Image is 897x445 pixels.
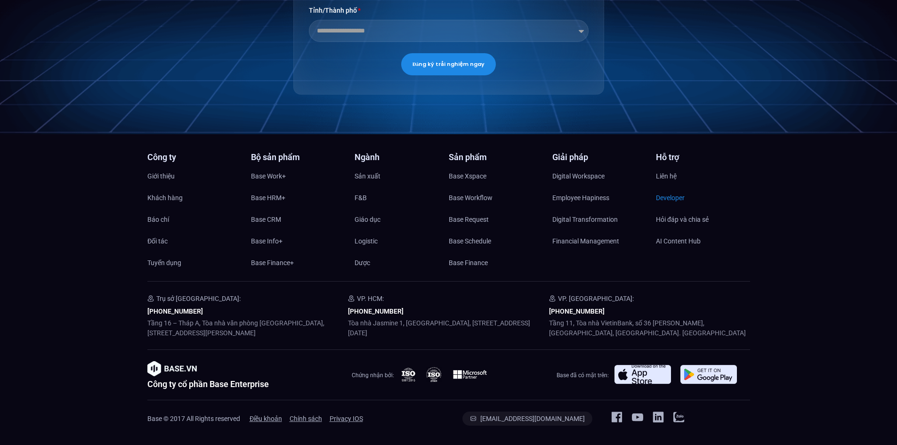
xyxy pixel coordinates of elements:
a: Base Work+ [251,169,345,183]
span: Base Xspace [449,169,486,183]
span: Base © 2017 All Rights reserved [147,415,240,422]
span: Trụ sở [GEOGRAPHIC_DATA]: [156,295,241,302]
button: Đăng ký trải nghiệm ngay [401,53,496,75]
span: Base Finance [449,256,488,270]
h2: Công ty cổ phần Base Enterprise [147,380,269,388]
a: Đối tác [147,234,242,248]
span: Báo chí [147,212,169,227]
a: [PHONE_NUMBER] [147,307,203,315]
span: Base Work+ [251,169,286,183]
a: Sản xuất [355,169,449,183]
a: AI Content Hub [656,234,750,248]
a: Base Info+ [251,234,345,248]
a: [PHONE_NUMBER] [348,307,404,315]
span: Đăng ký trải nghiệm ngay [412,62,485,67]
a: Hỏi đáp và chia sẻ [656,212,750,227]
span: Liên hệ [656,169,677,183]
a: Dược [355,256,449,270]
a: Giáo dục [355,212,449,227]
span: Base Schedule [449,234,491,248]
label: Tỉnh/Thành phố [309,5,361,20]
p: Tòa nhà Jasmine 1, [GEOGRAPHIC_DATA], [STREET_ADDRESS][DATE] [348,318,549,338]
h4: Bộ sản phẩm [251,153,345,162]
span: Chứng nhận bởi: [352,372,394,379]
span: Hỏi đáp và chia sẻ [656,212,709,227]
h4: Hỗ trợ [656,153,750,162]
span: [EMAIL_ADDRESS][DOMAIN_NAME] [480,415,585,422]
p: Tầng 11, Tòa nhà VietinBank, số 36 [PERSON_NAME], [GEOGRAPHIC_DATA], [GEOGRAPHIC_DATA]. [GEOGRAPH... [549,318,750,338]
a: Base Workflow [449,191,543,205]
span: Giới thiệu [147,169,175,183]
a: Base Request [449,212,543,227]
a: Digital Transformation [552,212,646,227]
span: Digital Workspace [552,169,605,183]
span: Khách hàng [147,191,183,205]
a: Employee Hapiness [552,191,646,205]
a: Base Finance+ [251,256,345,270]
a: Logistic [355,234,449,248]
span: Financial Management [552,234,619,248]
span: Base Request [449,212,489,227]
h4: Giải pháp [552,153,646,162]
span: Employee Hapiness [552,191,609,205]
span: Developer [656,191,685,205]
span: Base CRM [251,212,281,227]
a: Tuyển dụng [147,256,242,270]
a: Chính sách [290,412,322,426]
a: Digital Workspace [552,169,646,183]
img: image-1.png [147,361,197,376]
a: Báo chí [147,212,242,227]
span: Digital Transformation [552,212,618,227]
span: Privacy IOS [330,412,363,426]
a: Liên hệ [656,169,750,183]
a: Điều khoản [250,412,282,426]
span: Đối tác [147,234,168,248]
a: [EMAIL_ADDRESS][DOMAIN_NAME] [462,412,592,426]
span: Base Info+ [251,234,283,248]
span: F&B [355,191,367,205]
span: Tuyển dụng [147,256,181,270]
a: Khách hàng [147,191,242,205]
p: Tầng 16 – Tháp A, Tòa nhà văn phòng [GEOGRAPHIC_DATA], [STREET_ADDRESS][PERSON_NAME] [147,318,348,338]
a: Base Xspace [449,169,543,183]
span: Base HRM+ [251,191,285,205]
a: F&B [355,191,449,205]
a: Developer [656,191,750,205]
span: Sản xuất [355,169,380,183]
a: Giới thiệu [147,169,242,183]
a: [PHONE_NUMBER] [549,307,605,315]
span: Base đã có mặt trên: [557,372,609,379]
h4: Công ty [147,153,242,162]
a: Financial Management [552,234,646,248]
span: Giáo dục [355,212,380,227]
span: Dược [355,256,370,270]
span: VP. HCM: [357,295,384,302]
a: Base Schedule [449,234,543,248]
a: Base HRM+ [251,191,345,205]
a: Base CRM [251,212,345,227]
h4: Ngành [355,153,449,162]
span: Base Workflow [449,191,493,205]
span: Base Finance+ [251,256,294,270]
a: Base Finance [449,256,543,270]
span: VP. [GEOGRAPHIC_DATA]: [558,295,634,302]
span: AI Content Hub [656,234,701,248]
h4: Sản phẩm [449,153,543,162]
span: Logistic [355,234,378,248]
